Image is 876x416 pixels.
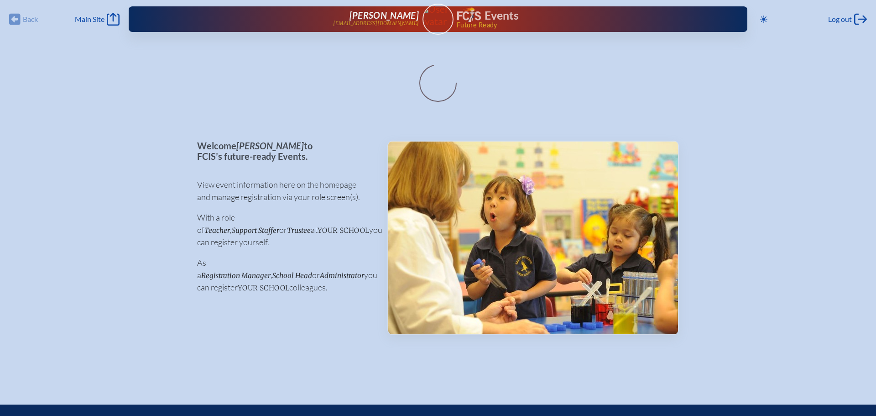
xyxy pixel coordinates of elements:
[204,226,230,235] span: Teacher
[457,7,718,28] div: FCIS Events — Future ready
[236,140,304,151] span: [PERSON_NAME]
[238,284,289,292] span: your school
[388,142,678,334] img: Events
[232,226,279,235] span: Support Staffer
[197,179,373,203] p: View event information here on the homepage and manage registration via your role screen(s).
[418,3,457,27] img: User Avatar
[158,10,419,28] a: [PERSON_NAME][EMAIL_ADDRESS][DOMAIN_NAME]
[828,15,852,24] span: Log out
[197,141,373,161] p: Welcome to FCIS’s future-ready Events.
[75,15,104,24] span: Main Site
[75,13,120,26] a: Main Site
[201,271,271,280] span: Registration Manager
[422,4,454,35] a: User Avatar
[197,211,373,248] p: With a role of , or at you can register yourself.
[272,271,312,280] span: School Head
[349,10,419,21] span: [PERSON_NAME]
[318,226,369,235] span: your school
[287,226,311,235] span: Trustee
[320,271,364,280] span: Administrator
[197,257,373,294] p: As a , or you can register colleagues.
[333,21,419,26] p: [EMAIL_ADDRESS][DOMAIN_NAME]
[457,22,718,28] span: Future Ready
